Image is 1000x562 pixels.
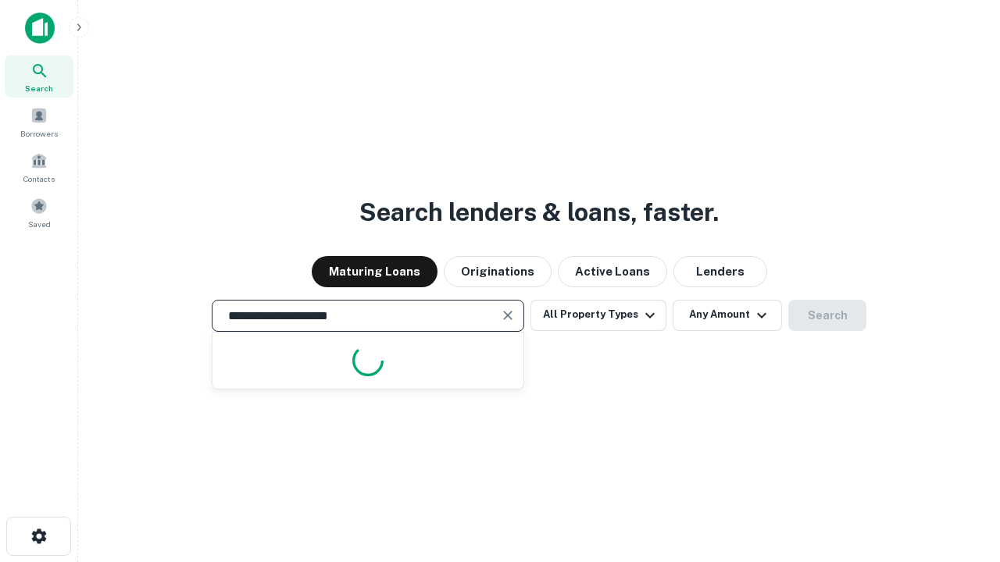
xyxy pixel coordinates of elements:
[5,55,73,98] a: Search
[558,256,667,287] button: Active Loans
[23,173,55,185] span: Contacts
[922,437,1000,512] iframe: Chat Widget
[497,304,519,326] button: Clear
[25,12,55,44] img: capitalize-icon.png
[444,256,552,287] button: Originations
[5,101,73,143] a: Borrowers
[5,191,73,233] a: Saved
[5,146,73,188] a: Contacts
[312,256,437,287] button: Maturing Loans
[359,194,719,231] h3: Search lenders & loans, faster.
[673,300,782,331] button: Any Amount
[28,218,51,230] span: Saved
[673,256,767,287] button: Lenders
[20,127,58,140] span: Borrowers
[530,300,666,331] button: All Property Types
[25,82,53,94] span: Search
